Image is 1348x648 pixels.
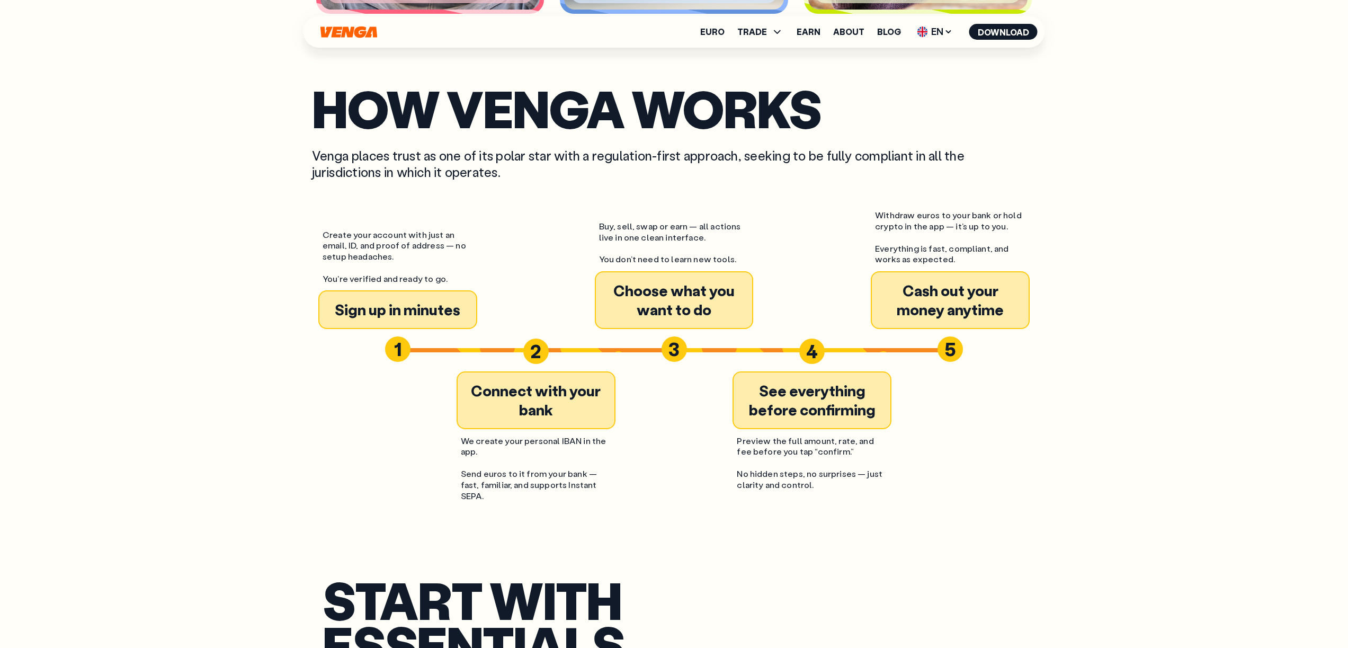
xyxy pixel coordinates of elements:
div: We create your personal IBAN in the app. Send euros to it from your bank — fast, familiar, and su... [457,431,615,506]
div: Venga places trust as one of its polar star with a regulation-first approach, seeking to be fully... [312,147,1037,180]
span: TRADE [737,25,784,38]
div: Connect with your bank [457,371,615,429]
div: Choose what you want to do [595,271,754,329]
div: Sign up in minutes [318,290,477,329]
button: Download [969,24,1038,40]
div: Cash out your money anytime [871,271,1030,329]
div: Create your account with just an email, ID, and proof of address — no setup headaches. You're ver... [318,225,477,289]
a: Blog [877,28,901,36]
div: Preview the full amount, rate, and fee before you tap “confirm.” No hidden steps, no surprises — ... [733,431,891,495]
div: 3 [662,336,687,362]
div: HOW VENGA WORKS [312,86,1037,130]
div: Buy, sell, swap or earn — all actions live in one clean interface. You don’t need to learn new to... [595,217,754,269]
div: 1 [385,336,410,362]
div: 4 [799,339,825,364]
img: flag-uk [917,26,928,37]
div: 5 [938,336,963,362]
a: About [833,28,864,36]
a: Euro [700,28,725,36]
span: TRADE [737,28,767,36]
div: Withdraw euros to your bank or hold crypto in the app — it’s up to you. Everything is fast, compl... [871,206,1030,269]
a: Earn [797,28,820,36]
div: 2 [523,339,549,364]
span: EN [914,23,957,40]
svg: Home [319,26,379,38]
div: See everything before confirming [733,371,891,429]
